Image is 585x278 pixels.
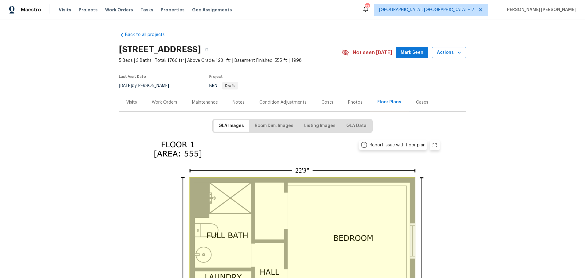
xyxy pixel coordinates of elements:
[59,7,71,13] span: Visits
[192,7,232,13] span: Geo Assignments
[223,84,238,88] span: Draft
[218,122,244,130] span: GLA Images
[503,7,576,13] span: [PERSON_NAME] [PERSON_NAME]
[348,99,363,105] div: Photos
[119,82,176,89] div: by [PERSON_NAME]
[365,4,369,10] div: 73
[126,99,137,105] div: Visits
[321,99,333,105] div: Costs
[79,7,98,13] span: Projects
[341,120,371,132] button: GLA Data
[209,84,238,88] span: BRN
[396,47,428,58] button: Mark Seen
[119,75,146,78] span: Last Visit Date
[416,99,428,105] div: Cases
[119,84,132,88] span: [DATE]
[214,120,249,132] button: GLA Images
[209,75,223,78] span: Project
[152,99,177,105] div: Work Orders
[437,49,461,57] span: Actions
[430,140,440,150] button: zoom in
[432,47,466,58] button: Actions
[379,7,474,13] span: [GEOGRAPHIC_DATA], [GEOGRAPHIC_DATA] + 2
[192,99,218,105] div: Maintenance
[119,46,201,53] h2: [STREET_ADDRESS]
[201,44,212,55] button: Copy Address
[119,32,178,38] a: Back to all projects
[119,58,342,64] span: 5 Beds | 3 Baths | Total: 1786 ft² | Above Grade: 1231 ft² | Basement Finished: 555 ft² | 1998
[259,99,307,105] div: Condition Adjustments
[353,50,392,56] span: Not seen [DATE]
[401,49,423,57] span: Mark Seen
[233,99,245,105] div: Notes
[304,122,336,130] span: Listing Images
[105,7,133,13] span: Work Orders
[370,142,426,148] div: Report issue with floor plan
[299,120,340,132] button: Listing Images
[161,7,185,13] span: Properties
[346,122,367,130] span: GLA Data
[140,8,153,12] span: Tasks
[377,99,401,105] div: Floor Plans
[250,120,298,132] button: Room Dim. Images
[21,7,41,13] span: Maestro
[255,122,293,130] span: Room Dim. Images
